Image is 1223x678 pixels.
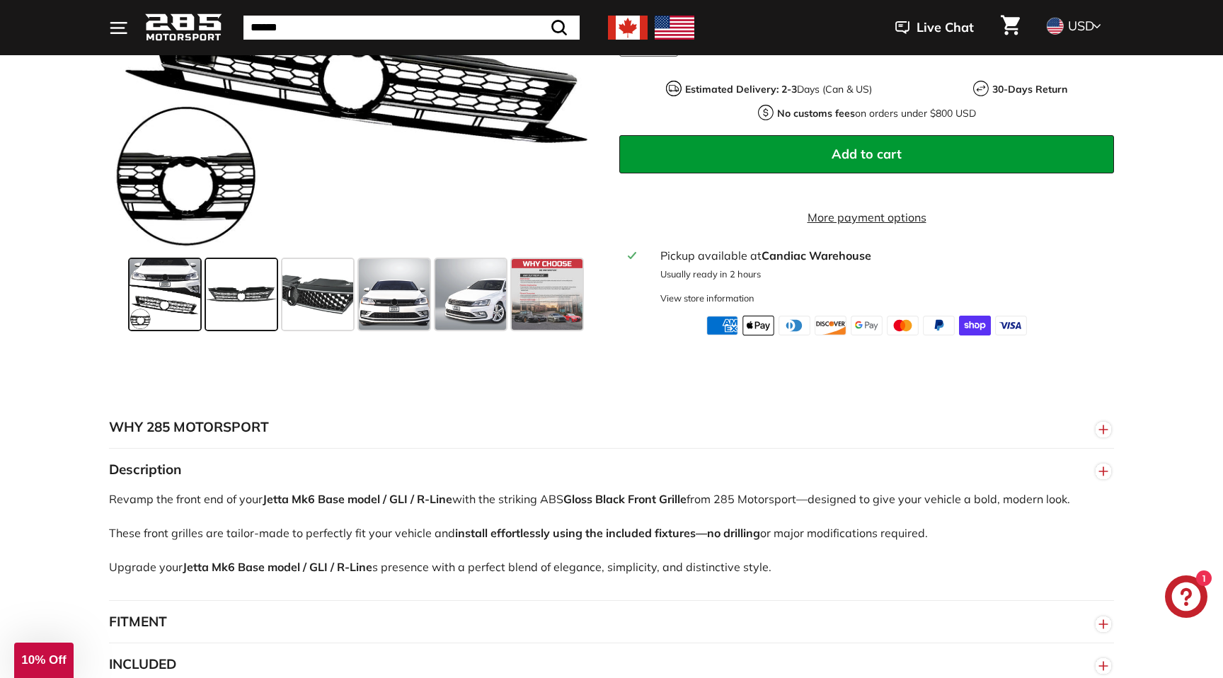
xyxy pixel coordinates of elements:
[243,16,580,40] input: Search
[660,292,754,305] div: View store information
[777,107,855,120] strong: No customs fees
[21,653,66,667] span: 10% Off
[992,83,1067,96] strong: 30-Days Return
[109,406,1114,449] button: WHY 285 MOTORSPORT
[109,449,1114,491] button: Description
[923,316,955,335] img: paypal
[742,316,774,335] img: apple_pay
[660,268,1106,281] p: Usually ready in 2 hours
[685,83,797,96] strong: Estimated Delivery: 2-3
[660,247,1106,264] div: Pickup available at
[917,18,974,37] span: Live Chat
[183,560,372,574] strong: Jetta Mk6 Base model / GLI / R-Line
[779,316,810,335] img: diners_club
[619,135,1114,173] button: Add to cart
[619,209,1114,226] a: More payment options
[563,492,687,506] strong: Gloss Black Front Grille
[762,248,871,263] strong: Candiac Warehouse
[1161,575,1212,621] inbox-online-store-chat: Shopify online store chat
[1068,18,1094,34] span: USD
[109,601,1114,643] button: FITMENT
[877,10,992,45] button: Live Chat
[995,316,1027,335] img: visa
[777,106,976,121] p: on orders under $800 USD
[263,492,452,506] strong: Jetta Mk6 Base model / GLI / R-Line
[851,316,883,335] img: google_pay
[685,82,872,97] p: Days (Can & US)
[144,11,222,45] img: Logo_285_Motorsport_areodynamics_components
[992,4,1028,52] a: Cart
[14,643,74,678] div: 10% Off
[706,316,738,335] img: american_express
[815,316,846,335] img: discover
[455,526,760,540] strong: install effortlessly using the included fixtures—no drilling
[959,316,991,335] img: shopify_pay
[887,316,919,335] img: master
[832,146,902,162] span: Add to cart
[109,490,1114,600] div: Revamp the front end of your with the striking ABS from 285 Motorsport—designed to give your vehi...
